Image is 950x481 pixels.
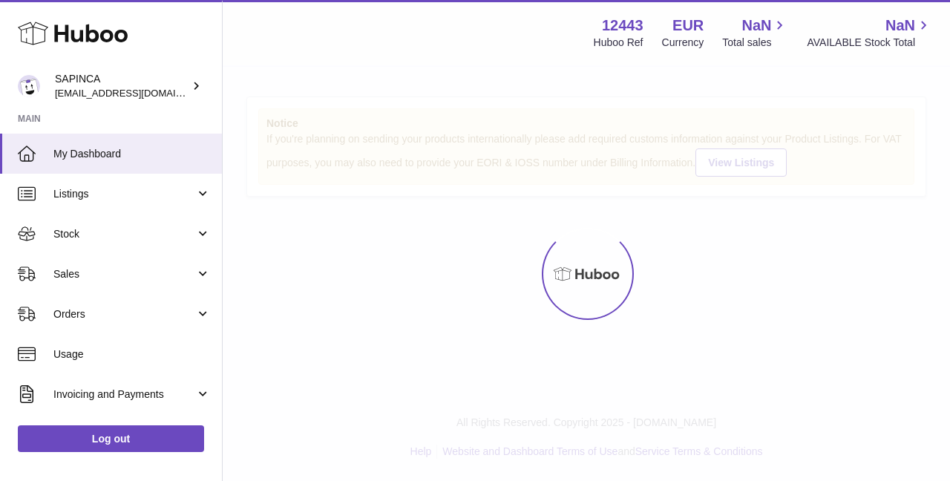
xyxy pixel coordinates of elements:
[662,36,704,50] div: Currency
[53,267,195,281] span: Sales
[722,16,788,50] a: NaN Total sales
[672,16,704,36] strong: EUR
[53,307,195,321] span: Orders
[53,227,195,241] span: Stock
[18,425,204,452] a: Log out
[55,72,189,100] div: SAPINCA
[18,75,40,97] img: info@sapinca.com
[55,87,218,99] span: [EMAIL_ADDRESS][DOMAIN_NAME]
[741,16,771,36] span: NaN
[885,16,915,36] span: NaN
[807,16,932,50] a: NaN AVAILABLE Stock Total
[53,147,211,161] span: My Dashboard
[807,36,932,50] span: AVAILABLE Stock Total
[53,187,195,201] span: Listings
[53,347,211,361] span: Usage
[602,16,643,36] strong: 12443
[594,36,643,50] div: Huboo Ref
[53,387,195,402] span: Invoicing and Payments
[722,36,788,50] span: Total sales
